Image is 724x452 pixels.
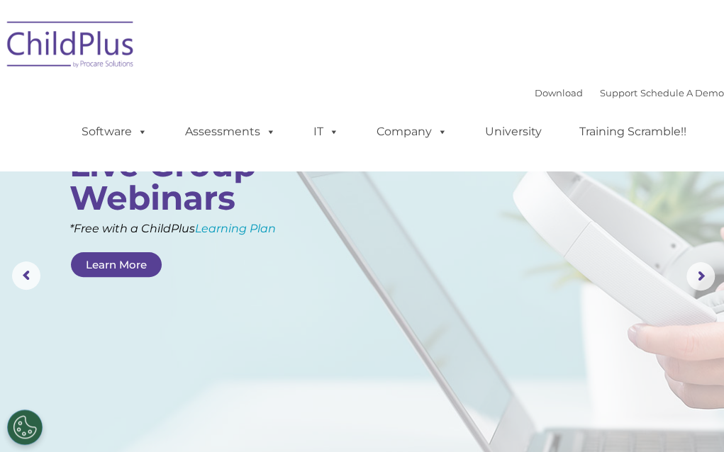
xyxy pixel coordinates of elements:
[195,222,276,235] a: Learning Plan
[299,118,353,146] a: IT
[71,252,162,277] a: Learn More
[535,87,724,98] font: |
[67,118,162,146] a: Software
[7,409,43,445] button: Cookies Settings
[640,87,724,98] a: Schedule A Demo
[600,87,637,98] a: Support
[565,118,701,146] a: Training Scramble!!
[171,118,290,146] a: Assessments
[471,118,556,146] a: University
[69,218,325,239] rs-layer: *Free with a ChildPlus
[535,87,583,98] a: Download
[362,118,462,146] a: Company
[69,148,305,215] rs-layer: Live Group Webinars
